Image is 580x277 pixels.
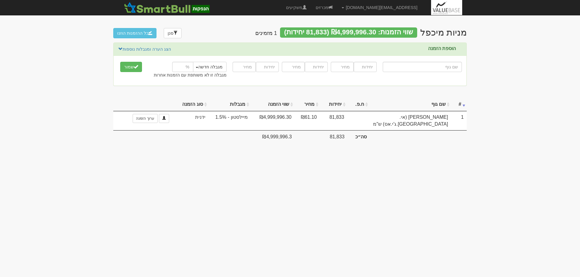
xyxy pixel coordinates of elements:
td: 81,833 [320,111,347,130]
td: 1 [451,111,467,130]
button: כל ההזמנות הוזנו [113,28,156,38]
th: מחיר: activate to sort column ascending [295,98,320,111]
span: מיילסטון - 1.5% [211,114,248,121]
img: SmartBull Logo [122,2,211,14]
input: מחיר [233,62,256,72]
th: שווי הזמנה: activate to sort column ascending [251,98,295,111]
td: [PERSON_NAME] (אי.[GEOGRAPHIC_DATA].ג'י.אס) ש"מ [369,111,451,130]
a: סנן [164,28,182,38]
input: יחידות [256,62,279,72]
td: ₪61.10 [295,111,320,130]
th: שם גוף: activate to sort column ascending [369,98,451,111]
div: מיכפל טכנולוגיות - מניות (מיכפל) - הנפקה לציבור [420,27,467,37]
input: % [172,62,193,72]
strong: סה״כ [355,134,367,139]
td: ידנית [172,111,208,130]
input: מחיר [331,62,354,72]
a: הצג הערה ומגבלות נוספות [118,46,171,52]
div: שווי הזמנות: ₪4,999,996.30 (81,833 יחידות) [280,27,417,38]
button: מגבלה חדשה [192,62,227,72]
label: מגבלה זו לא משותפת עם הזמנות אחרות [154,72,227,78]
td: 81,833 [320,130,347,142]
input: שם גוף [383,62,462,72]
td: ₪4,999,996.30 [251,111,295,130]
th: מגבלות: activate to sort column ascending [208,98,251,111]
input: יחידות [354,62,377,72]
a: ערוך הזמנה [133,114,157,123]
input: יחידות [305,62,328,72]
th: סוג הזמנה: activate to sort column ascending [172,98,208,111]
button: שמור [120,62,142,72]
th: ח.פ.: activate to sort column ascending [347,98,369,111]
th: #: activate to sort column ascending [451,98,467,111]
label: הוספת הזמנה [428,46,456,51]
h4: 1 מזמינים [255,30,277,36]
input: מחיר [282,62,305,72]
th: יחידות: activate to sort column ascending [320,98,347,111]
td: ₪4,999,996.3 [251,130,295,142]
